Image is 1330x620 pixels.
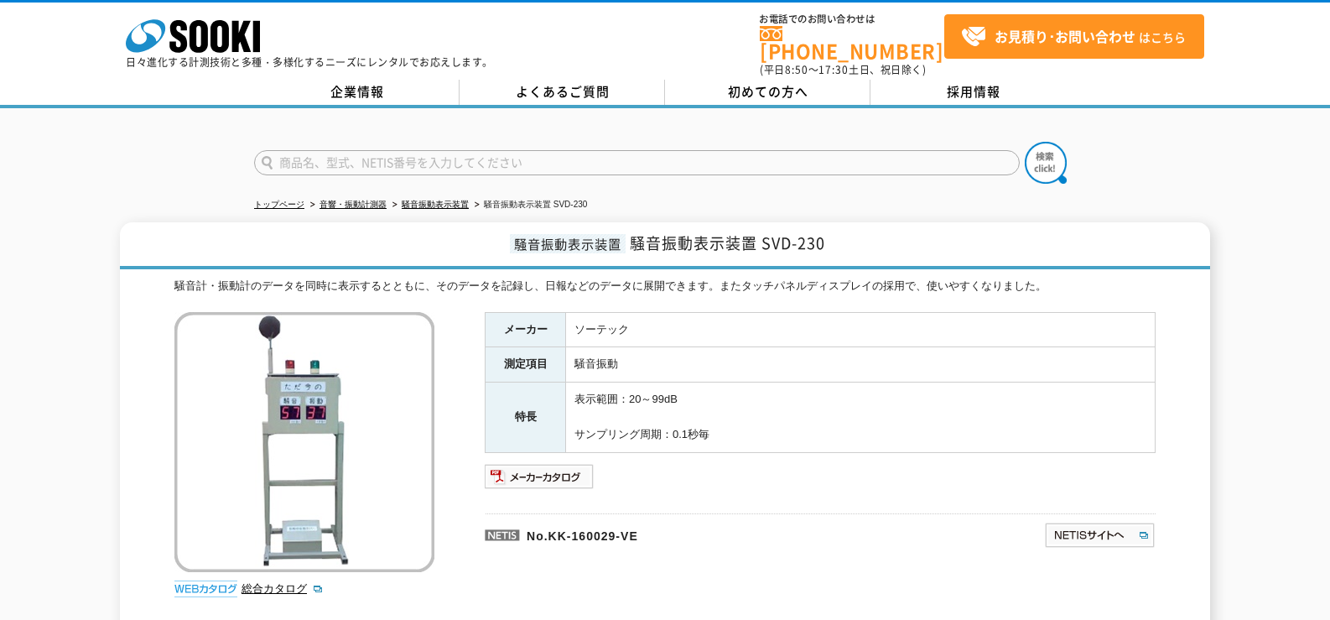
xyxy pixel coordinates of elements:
a: [PHONE_NUMBER] [760,26,944,60]
td: ソーテック [566,312,1156,347]
span: お電話でのお問い合わせは [760,14,944,24]
th: メーカー [486,312,566,347]
a: トップページ [254,200,304,209]
span: はこちら [961,24,1186,49]
p: 日々進化する計測技術と多種・多様化するニーズにレンタルでお応えします。 [126,57,493,67]
td: 表示範囲：20～99dB サンプリング周期：0.1秒毎 [566,383,1156,452]
img: NETISサイトへ [1044,522,1156,549]
td: 騒音振動 [566,347,1156,383]
th: 測定項目 [486,347,566,383]
a: 音響・振動計測器 [320,200,387,209]
a: 企業情報 [254,80,460,105]
span: 騒音振動表示装置 SVD-230 [630,232,825,254]
a: メーカーカタログ [485,474,595,487]
img: 騒音振動表示装置 SVD-230 [174,312,434,572]
span: 騒音振動表示装置 [510,234,626,253]
div: 騒音計・振動計のデータを同時に表示するとともに、そのデータを記録し、日報などのデータに展開できます。またタッチパネルディスプレイの採用で、使いやすくなりました。 [174,278,1156,295]
p: No.KK-160029-VE [485,513,882,554]
img: webカタログ [174,581,237,597]
a: 初めての方へ [665,80,870,105]
th: 特長 [486,383,566,452]
a: 総合カタログ [242,582,324,595]
a: 騒音振動表示装置 [402,200,469,209]
input: 商品名、型式、NETIS番号を入力してください [254,150,1020,175]
a: よくあるご質問 [460,80,665,105]
img: btn_search.png [1025,142,1067,184]
li: 騒音振動表示装置 SVD-230 [471,196,587,214]
span: 17:30 [818,62,849,77]
span: 初めての方へ [728,82,808,101]
a: お見積り･お問い合わせはこちら [944,14,1204,59]
span: (平日 ～ 土日、祝日除く) [760,62,926,77]
span: 8:50 [785,62,808,77]
img: メーカーカタログ [485,463,595,490]
strong: お見積り･お問い合わせ [995,26,1135,46]
a: 採用情報 [870,80,1076,105]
